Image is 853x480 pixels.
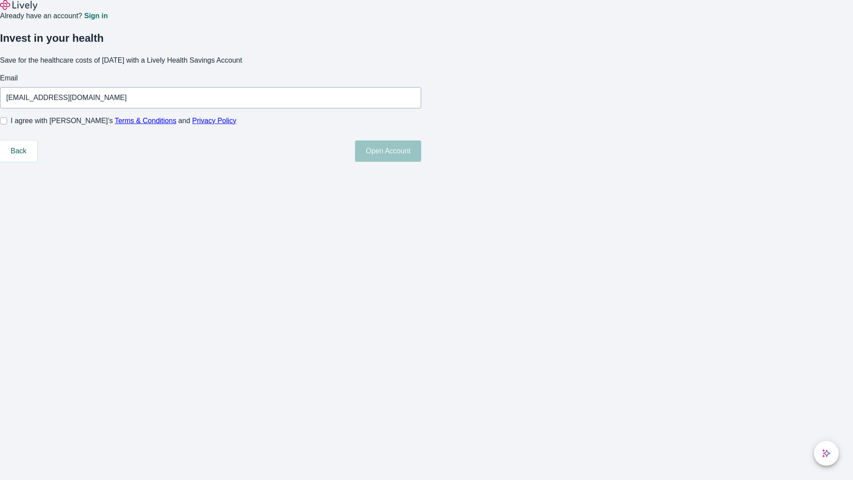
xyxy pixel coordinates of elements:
button: chat [814,441,839,466]
a: Privacy Policy [192,117,237,124]
span: I agree with [PERSON_NAME]’s and [11,116,236,126]
a: Terms & Conditions [115,117,176,124]
a: Sign in [84,12,108,20]
svg: Lively AI Assistant [822,449,831,458]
